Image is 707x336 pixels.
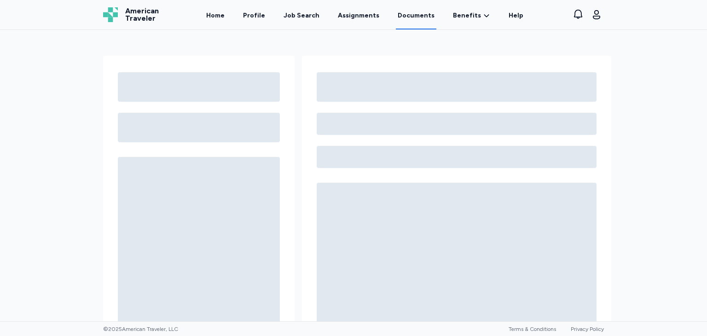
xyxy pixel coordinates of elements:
[103,325,178,333] span: © 2025 American Traveler, LLC
[509,326,556,332] a: Terms & Conditions
[396,1,436,29] a: Documents
[284,11,319,20] div: Job Search
[453,11,481,20] span: Benefits
[571,326,604,332] a: Privacy Policy
[125,7,159,22] span: American Traveler
[453,11,490,20] a: Benefits
[103,7,118,22] img: Logo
